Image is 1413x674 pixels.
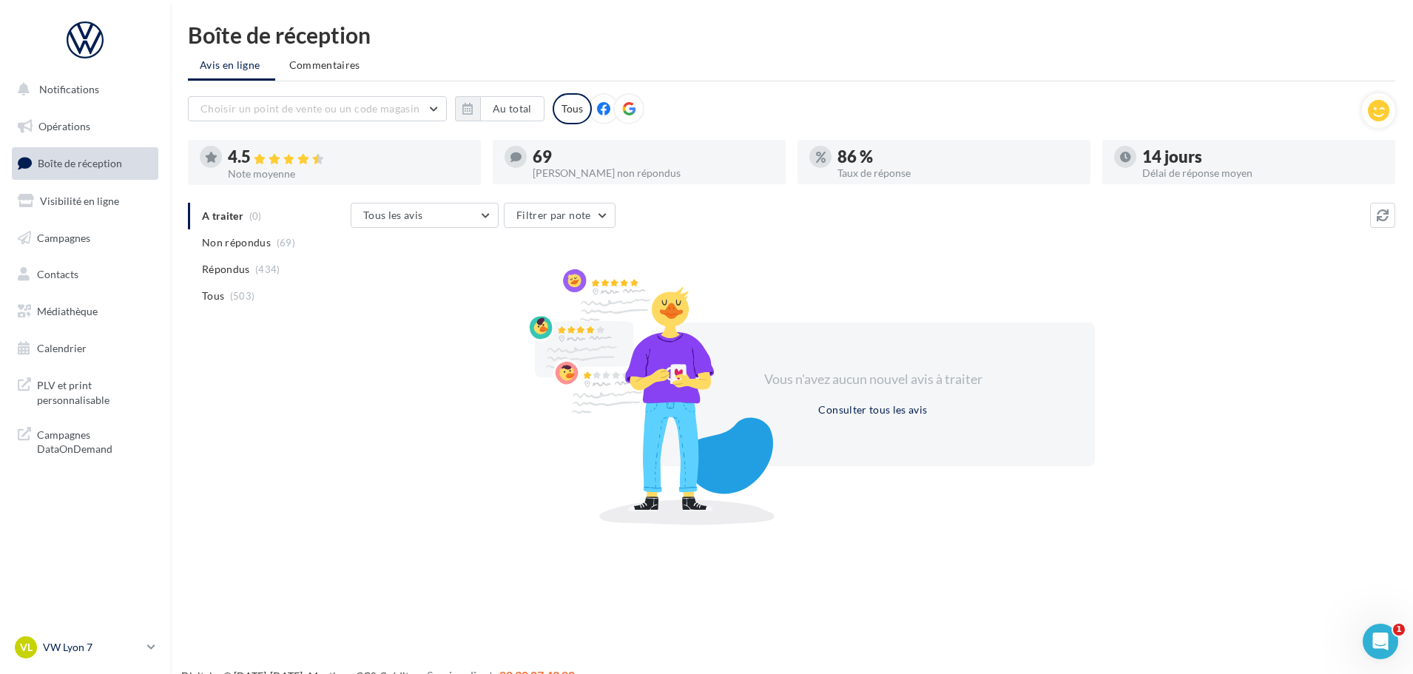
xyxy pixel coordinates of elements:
p: VW Lyon 7 [43,640,141,655]
span: VL [20,640,33,655]
span: 1 [1393,624,1405,636]
button: Notifications [9,74,155,105]
span: Tous [202,289,224,303]
span: Médiathèque [37,305,98,317]
button: Filtrer par note [504,203,616,228]
a: Campagnes [9,223,161,254]
div: 86 % [837,149,1079,165]
a: PLV et print personnalisable [9,369,161,413]
a: Boîte de réception [9,147,161,179]
button: Choisir un point de vente ou un code magasin [188,96,447,121]
div: Vous n'avez aucun nouvel avis à traiter [746,370,1000,389]
a: Campagnes DataOnDemand [9,419,161,462]
span: Commentaires [289,58,360,73]
a: Visibilité en ligne [9,186,161,217]
div: Note moyenne [228,169,469,179]
button: Consulter tous les avis [812,401,933,419]
div: [PERSON_NAME] non répondus [533,168,774,178]
div: 69 [533,149,774,165]
div: 4.5 [228,149,469,166]
span: Campagnes DataOnDemand [37,425,152,456]
a: Médiathèque [9,296,161,327]
span: Contacts [37,268,78,280]
div: Délai de réponse moyen [1142,168,1383,178]
span: Campagnes [37,231,90,243]
div: Taux de réponse [837,168,1079,178]
a: Calendrier [9,333,161,364]
span: (503) [230,290,255,302]
iframe: Intercom live chat [1363,624,1398,659]
a: Contacts [9,259,161,290]
span: Non répondus [202,235,271,250]
span: Visibilité en ligne [40,195,119,207]
div: Boîte de réception [188,24,1395,46]
a: Opérations [9,111,161,142]
a: VL VW Lyon 7 [12,633,158,661]
button: Au total [455,96,544,121]
button: Tous les avis [351,203,499,228]
span: Boîte de réception [38,157,122,169]
button: Au total [480,96,544,121]
span: Opérations [38,120,90,132]
span: (69) [277,237,295,249]
span: Tous les avis [363,209,423,221]
span: (434) [255,263,280,275]
span: Notifications [39,83,99,95]
div: Tous [553,93,592,124]
span: Répondus [202,262,250,277]
span: Calendrier [37,342,87,354]
span: Choisir un point de vente ou un code magasin [200,102,419,115]
div: 14 jours [1142,149,1383,165]
span: PLV et print personnalisable [37,375,152,407]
